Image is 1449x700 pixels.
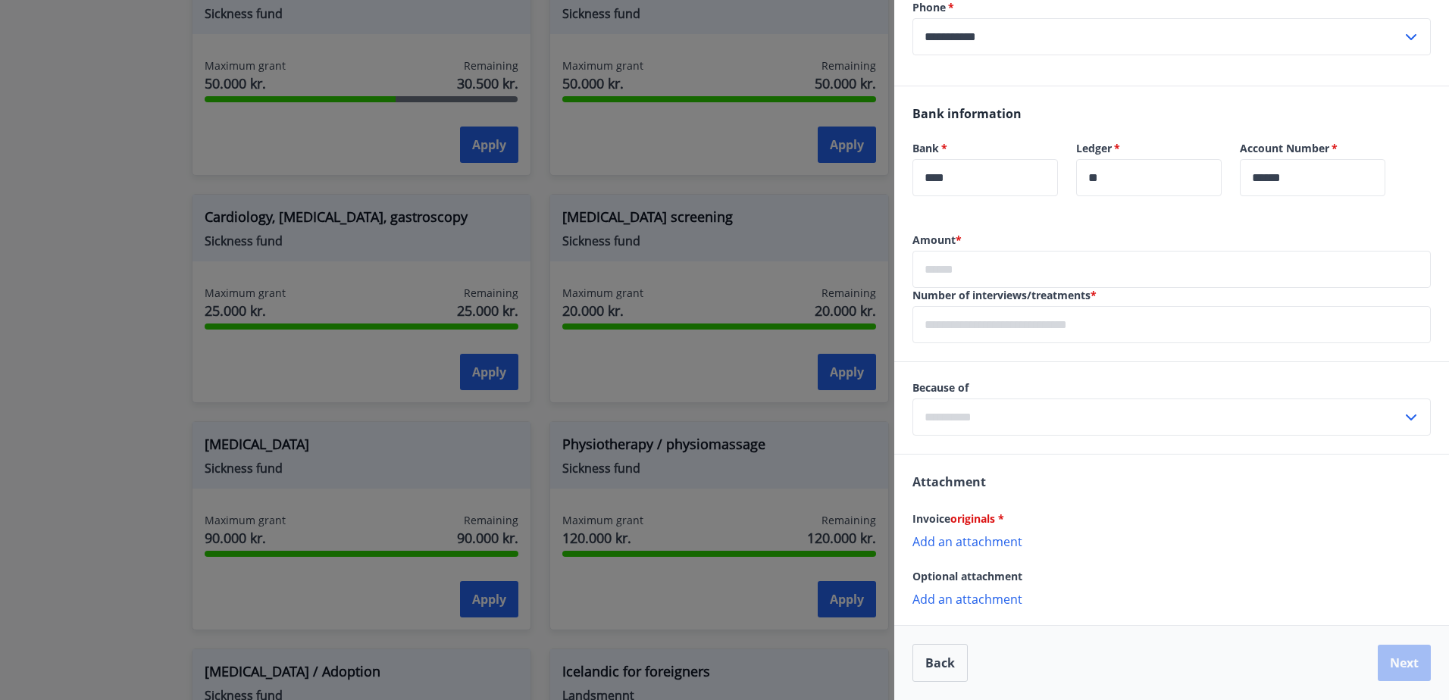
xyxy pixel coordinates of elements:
[912,533,1431,548] p: Add an attachment
[1076,141,1222,156] label: Ledger
[912,288,1431,303] label: Number of interviews/treatments
[912,380,1431,395] label: Because of
[950,511,1004,526] span: originals *
[912,591,1431,606] p: Add an attachment
[912,141,1058,156] label: Bank
[912,511,1004,526] span: Invoice
[912,644,968,682] button: Back
[912,251,1431,288] div: Upphæð
[912,473,986,490] span: Attachment
[912,233,1431,248] label: Amount
[1240,141,1385,156] label: Account Number
[912,306,1431,343] div: Fjöldi viðtala/meðferða
[912,105,1022,122] span: Bank information
[912,569,1022,583] span: Optional attachment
